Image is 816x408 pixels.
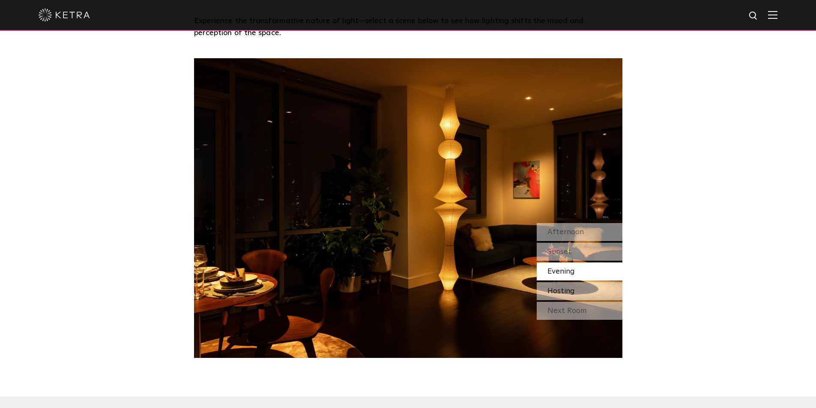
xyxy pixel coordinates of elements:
[547,228,584,236] span: Afternoon
[547,248,571,256] span: Sunset
[537,302,622,320] div: Next Room
[194,58,622,358] img: SS_HBD_LivingRoom_Desktop_03
[768,11,777,19] img: Hamburger%20Nav.svg
[748,11,759,21] img: search icon
[39,9,90,21] img: ketra-logo-2019-white
[547,287,575,295] span: Hosting
[547,268,575,275] span: Evening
